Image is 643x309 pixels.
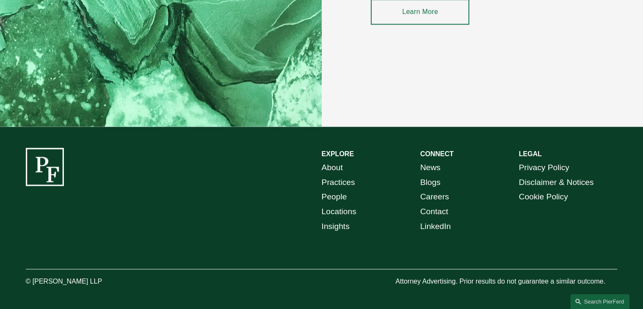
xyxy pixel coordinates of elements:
[322,190,347,204] a: People
[26,276,149,288] p: © [PERSON_NAME] LLP
[322,160,343,175] a: About
[420,175,441,190] a: Blogs
[519,160,569,175] a: Privacy Policy
[519,175,594,190] a: Disclaimer & Notices
[322,204,356,219] a: Locations
[570,294,629,309] a: Search this site
[420,190,449,204] a: Careers
[420,204,448,219] a: Contact
[322,219,350,234] a: Insights
[420,160,441,175] a: News
[519,190,568,204] a: Cookie Policy
[420,150,454,157] strong: CONNECT
[519,150,542,157] strong: LEGAL
[322,150,354,157] strong: EXPLORE
[395,276,617,288] p: Attorney Advertising. Prior results do not guarantee a similar outcome.
[322,175,355,190] a: Practices
[420,219,451,234] a: LinkedIn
